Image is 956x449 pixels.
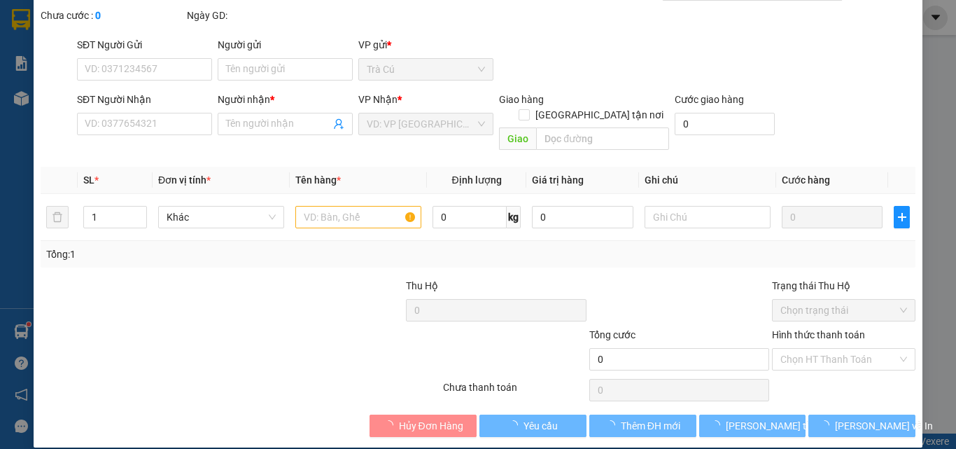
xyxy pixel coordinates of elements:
[406,280,438,291] span: Thu Hộ
[399,418,463,434] span: Hủy Đơn Hàng
[645,206,771,228] input: Ghi Chú
[91,12,125,27] span: Nhận:
[367,59,485,80] span: Trà Cú
[46,247,370,262] div: Tổng: 1
[835,418,933,434] span: [PERSON_NAME] và In
[91,12,233,43] div: [GEOGRAPHIC_DATA]
[10,88,83,105] div: 20.000
[218,37,353,53] div: Người gửi
[536,127,669,150] input: Dọc đường
[675,113,775,135] input: Cước giao hàng
[605,420,621,430] span: loading
[46,206,69,228] button: delete
[523,418,558,434] span: Yêu cầu
[167,207,276,228] span: Khác
[772,278,915,293] div: Trạng thái Thu Hộ
[187,8,330,23] div: Ngày GD:
[77,37,212,53] div: SĐT Người Gửi
[10,90,32,104] span: CR :
[91,43,233,60] div: LAB MỸ Á
[442,380,588,404] div: Chưa thanh toán
[295,206,421,228] input: VD: Bàn, Ghế
[772,329,865,340] label: Hình thức thanh toán
[699,415,806,437] button: [PERSON_NAME] thay đổi
[639,167,776,194] th: Ghi chú
[710,420,726,430] span: loading
[91,60,233,80] div: 0988503679
[95,10,101,21] b: 0
[384,420,399,430] span: loading
[782,206,883,228] input: 0
[499,94,544,105] span: Giao hàng
[295,174,341,186] span: Tên hàng
[12,29,81,46] div: BS PHÚ
[621,418,680,434] span: Thêm ĐH mới
[451,174,501,186] span: Định lượng
[589,329,635,340] span: Tổng cước
[782,174,830,186] span: Cước hàng
[508,420,523,430] span: loading
[12,12,81,29] div: Trà Cú
[589,415,696,437] button: Thêm ĐH mới
[358,94,398,105] span: VP Nhận
[780,300,907,321] span: Chọn trạng thái
[820,420,835,430] span: loading
[158,174,211,186] span: Đơn vị tính
[479,415,586,437] button: Yêu cầu
[218,92,353,107] div: Người nhận
[532,174,584,186] span: Giá trị hàng
[530,107,669,123] span: [GEOGRAPHIC_DATA] tận nơi
[77,92,212,107] div: SĐT Người Nhận
[675,94,744,105] label: Cước giao hàng
[894,212,909,223] span: plus
[333,118,344,130] span: user-add
[808,415,915,437] button: [PERSON_NAME] và In
[83,174,94,186] span: SL
[499,127,536,150] span: Giao
[370,415,477,437] button: Hủy Đơn Hàng
[894,206,910,228] button: plus
[358,37,493,53] div: VP gửi
[507,206,521,228] span: kg
[726,418,838,434] span: [PERSON_NAME] thay đổi
[41,8,184,23] div: Chưa cước :
[12,13,34,28] span: Gửi:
